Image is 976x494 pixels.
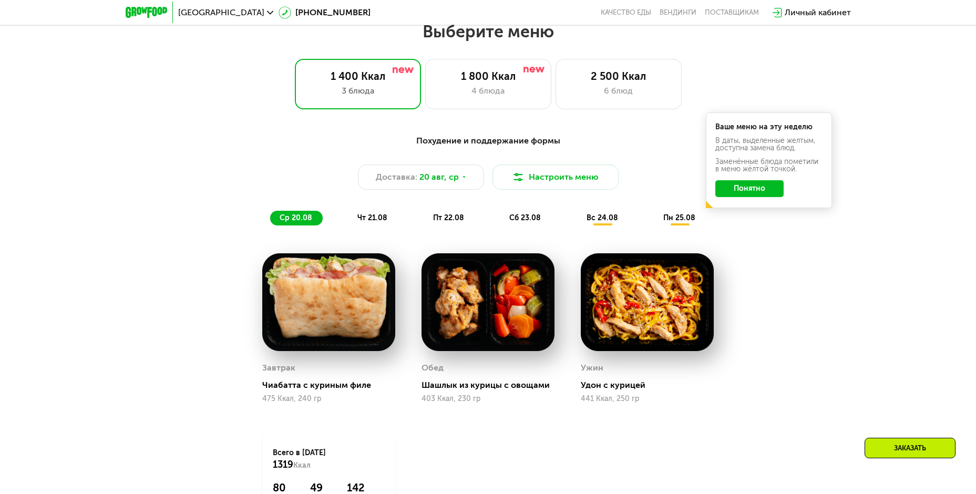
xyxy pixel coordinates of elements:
[715,124,823,131] div: Ваше меню на эту неделю
[347,481,385,494] div: 142
[509,213,541,222] span: сб 23.08
[436,70,540,83] div: 1 800 Ккал
[273,448,385,471] div: Всего в [DATE]
[262,380,404,390] div: Чиабатта с куриным филе
[279,6,371,19] a: [PHONE_NUMBER]
[422,380,563,390] div: Шашлык из курицы с овощами
[34,21,942,42] h2: Выберите меню
[587,213,618,222] span: вс 24.08
[715,158,823,173] div: Заменённые блюда пометили в меню жёлтой точкой.
[262,395,395,403] div: 475 Ккал, 240 гр
[660,8,696,17] a: Вендинги
[310,481,334,494] div: 49
[581,395,714,403] div: 441 Ккал, 250 гр
[273,459,293,470] span: 1319
[567,70,671,83] div: 2 500 Ккал
[436,85,540,97] div: 4 блюда
[422,395,554,403] div: 403 Ккал, 230 гр
[865,438,956,458] div: Заказать
[581,360,603,376] div: Ужин
[177,135,799,148] div: Похудение и поддержание формы
[433,213,464,222] span: пт 22.08
[705,8,759,17] div: поставщикам
[715,180,784,197] button: Понятно
[376,171,417,183] span: Доставка:
[715,137,823,152] div: В даты, выделенные желтым, доступна замена блюд.
[273,481,297,494] div: 80
[357,213,387,222] span: чт 21.08
[306,70,410,83] div: 1 400 Ккал
[601,8,651,17] a: Качество еды
[280,213,312,222] span: ср 20.08
[293,461,311,470] span: Ккал
[567,85,671,97] div: 6 блюд
[306,85,410,97] div: 3 блюда
[422,360,444,376] div: Обед
[785,6,851,19] div: Личный кабинет
[178,8,264,17] span: [GEOGRAPHIC_DATA]
[492,164,619,190] button: Настроить меню
[663,213,695,222] span: пн 25.08
[419,171,459,183] span: 20 авг, ср
[581,380,722,390] div: Удон с курицей
[262,360,295,376] div: Завтрак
